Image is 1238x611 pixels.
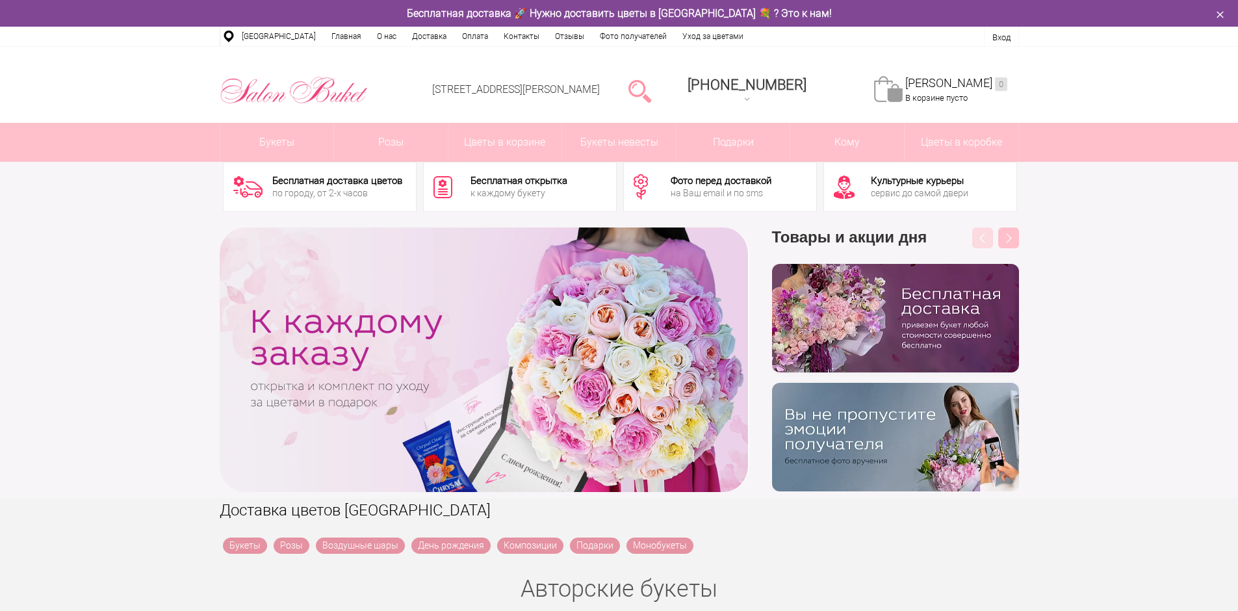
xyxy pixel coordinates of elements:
[432,83,600,96] a: [STREET_ADDRESS][PERSON_NAME]
[521,575,717,603] a: Авторские букеты
[772,383,1019,491] img: v9wy31nijnvkfycrkduev4dhgt9psb7e.png.webp
[570,538,620,554] a: Подарки
[448,123,562,162] a: Цветы в корзине
[675,27,751,46] a: Уход за цветами
[316,538,405,554] a: Воздушные шары
[547,27,592,46] a: Отзывы
[272,176,402,186] div: Бесплатная доставка цветов
[772,227,1019,264] h3: Товары и акции дня
[334,123,448,162] a: Розы
[992,32,1011,42] a: Вход
[324,27,369,46] a: Главная
[220,499,1019,522] h1: Доставка цветов [GEOGRAPHIC_DATA]
[871,176,968,186] div: Культурные курьеры
[688,77,806,93] span: [PHONE_NUMBER]
[411,538,491,554] a: День рождения
[905,93,968,103] span: В корзине пусто
[905,76,1007,91] a: [PERSON_NAME]
[454,27,496,46] a: Оплата
[871,188,968,198] div: сервис до самой двери
[404,27,454,46] a: Доставка
[274,538,309,554] a: Розы
[220,73,368,107] img: Цветы Нижний Новгород
[677,123,790,162] a: Подарки
[772,264,1019,372] img: hpaj04joss48rwypv6hbykmvk1dj7zyr.png.webp
[471,188,567,198] div: к каждому букету
[998,227,1019,248] button: Next
[671,176,771,186] div: Фото перед доставкой
[790,123,904,162] span: Кому
[995,77,1007,91] ins: 0
[234,27,324,46] a: [GEOGRAPHIC_DATA]
[369,27,404,46] a: О нас
[671,188,771,198] div: на Ваш email и по sms
[220,123,334,162] a: Букеты
[905,123,1018,162] a: Цветы в коробке
[210,6,1029,20] div: Бесплатная доставка 🚀 Нужно доставить цветы в [GEOGRAPHIC_DATA] 💐 ? Это к нам!
[680,72,814,109] a: [PHONE_NUMBER]
[562,123,676,162] a: Букеты невесты
[223,538,267,554] a: Букеты
[592,27,675,46] a: Фото получателей
[497,538,563,554] a: Композиции
[496,27,547,46] a: Контакты
[471,176,567,186] div: Бесплатная открытка
[272,188,402,198] div: по городу, от 2-х часов
[626,538,693,554] a: Монобукеты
